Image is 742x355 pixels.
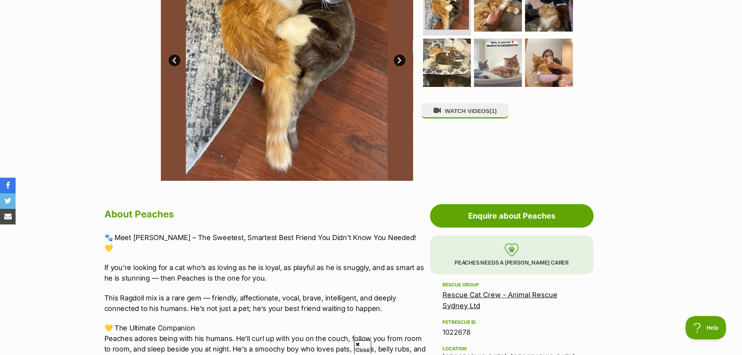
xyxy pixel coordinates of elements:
[430,204,594,228] a: Enquire about Peaches
[104,293,426,314] p: This Ragdoll mix is a rare gem — friendly, affectionate, vocal, brave, intelligent, and deeply co...
[525,39,573,87] img: Photo of Peaches
[421,103,509,118] button: WATCH VIDEOS(1)
[490,108,497,114] span: (1)
[474,39,522,87] img: Photo of Peaches
[423,39,471,87] img: Photo of Peaches
[169,55,180,66] a: Prev
[442,282,581,288] div: Rescue group
[354,340,371,354] span: Close
[442,327,581,338] div: 1022678
[442,346,581,352] div: Location
[104,262,426,283] p: If you're looking for a cat who’s as loving as he is loyal, as playful as he is snuggly, and as s...
[104,232,426,253] p: 🐾 Meet [PERSON_NAME] – The Sweetest, Smartest Best Friend You Didn’t Know You Needed! 💛
[504,243,519,256] img: foster-care-31f2a1ccfb079a48fc4dc6d2a002ce68c6d2b76c7ccb9e0da61f6cd5abbf869a.svg
[686,316,726,339] iframe: Help Scout Beacon - Open
[442,291,557,310] a: Rescue Cat Crew - Animal Rescue Sydney Ltd
[442,319,581,325] div: PetRescue ID
[430,235,594,274] p: Peaches needs a [PERSON_NAME] carer
[394,55,405,66] a: Next
[104,206,426,223] h2: About Peaches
